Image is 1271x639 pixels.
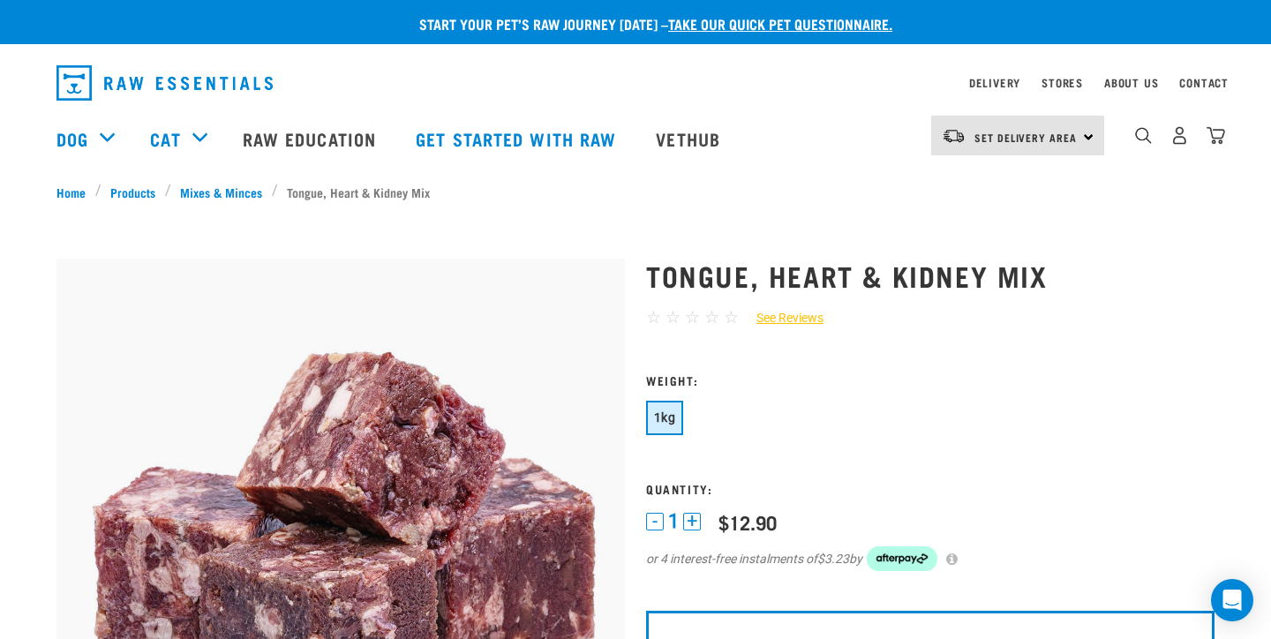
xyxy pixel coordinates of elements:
[646,373,1215,387] h3: Weight:
[1211,579,1253,621] div: Open Intercom Messenger
[867,546,937,571] img: Afterpay
[646,546,1215,571] div: or 4 interest-free instalments of by
[646,513,664,530] button: -
[668,512,679,530] span: 1
[646,259,1215,291] h1: Tongue, Heart & Kidney Mix
[1042,79,1083,86] a: Stores
[1179,79,1229,86] a: Contact
[942,128,966,144] img: van-moving.png
[646,401,683,435] button: 1kg
[56,65,273,101] img: Raw Essentials Logo
[685,307,700,327] span: ☆
[668,19,892,27] a: take our quick pet questionnaire.
[150,125,180,152] a: Cat
[704,307,719,327] span: ☆
[969,79,1020,86] a: Delivery
[666,307,681,327] span: ☆
[646,307,661,327] span: ☆
[56,125,88,152] a: Dog
[1170,126,1189,145] img: user.png
[739,309,824,327] a: See Reviews
[1207,126,1225,145] img: home-icon@2x.png
[683,513,701,530] button: +
[1104,79,1158,86] a: About Us
[42,58,1229,108] nav: dropdown navigation
[718,511,777,533] div: $12.90
[171,183,272,201] a: Mixes & Minces
[638,103,742,174] a: Vethub
[102,183,165,201] a: Products
[646,482,1215,495] h3: Quantity:
[974,134,1077,140] span: Set Delivery Area
[225,103,398,174] a: Raw Education
[817,550,849,568] span: $3.23
[56,183,95,201] a: Home
[56,183,1215,201] nav: breadcrumbs
[654,410,675,425] span: 1kg
[398,103,638,174] a: Get started with Raw
[1135,127,1152,144] img: home-icon-1@2x.png
[724,307,739,327] span: ☆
